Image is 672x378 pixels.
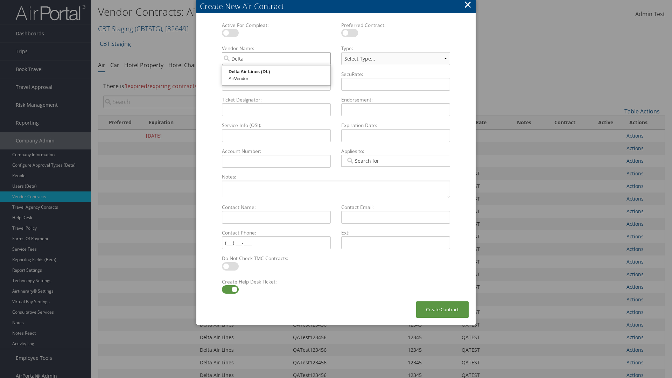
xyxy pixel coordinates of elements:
label: Endorsement: [338,96,453,103]
input: SecuRate: [341,78,450,91]
label: Expiration Date: [338,122,453,129]
div: Create New Air Contract [200,1,476,12]
button: Create Contract [416,301,469,318]
label: Service Info (OSI): [219,122,334,129]
label: Type: [338,45,453,52]
label: Ticket Designator: [219,96,334,103]
label: Contact Email: [338,204,453,211]
label: Tour Code: [219,71,334,78]
label: Notes: [219,173,453,180]
input: Endorsement: [341,103,450,116]
select: Type: [341,52,450,65]
label: Contact Phone: [219,229,334,236]
textarea: Notes: [222,181,450,198]
label: Contact Name: [219,204,334,211]
label: SecuRate: [338,71,453,78]
div: Delta Air Lines (DL) [223,68,329,75]
div: AirVendor [223,75,329,82]
input: Vendor Name: [222,52,331,65]
label: Vendor Name: [219,45,334,52]
input: Account Number: [222,155,331,168]
label: Ext: [338,229,453,236]
label: Applies to: [338,148,453,155]
input: Service Info (OSI): [222,129,331,142]
label: Do Not Check TMC Contracts: [219,255,334,262]
input: Contact Name: [222,211,331,224]
label: Create Help Desk Ticket: [219,278,334,285]
input: Contact Phone: [222,236,331,249]
input: Applies to: [346,157,385,164]
input: Expiration Date: [341,129,450,142]
input: Contact Email: [341,211,450,224]
label: Account Number: [219,148,334,155]
label: Preferred Contract: [338,22,453,29]
label: Active For Compleat: [219,22,334,29]
input: Ext: [341,236,450,249]
input: Ticket Designator: [222,103,331,116]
